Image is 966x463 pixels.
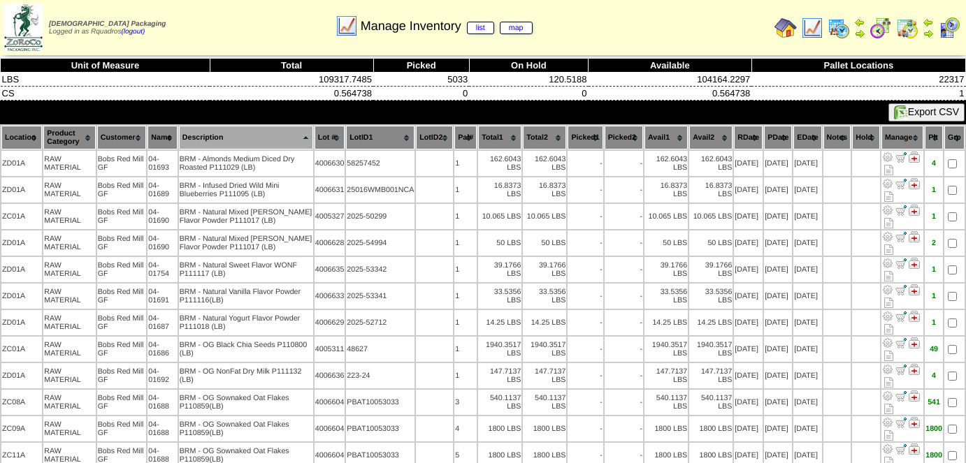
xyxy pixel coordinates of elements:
td: 5033 [373,73,469,87]
img: Move [895,443,907,455]
td: 14.25 LBS [478,310,521,335]
td: [DATE] [793,177,821,203]
img: Manage Hold [909,443,920,455]
th: Picked1 [568,126,603,149]
td: 1 [454,284,477,309]
img: Move [895,390,907,402]
td: 1 [751,87,965,101]
img: Move [895,231,907,242]
img: Adjust [882,443,893,455]
td: 50 LBS [523,230,566,256]
td: BRM - OG Sownaked Oat Flakes P110859(LB) [179,390,313,415]
td: 04-01691 [147,284,177,309]
th: Manage [881,126,923,149]
img: Manage Hold [909,231,920,242]
img: Move [895,337,907,348]
td: 0 [373,87,469,101]
td: 14.25 LBS [523,310,566,335]
i: Note [884,351,893,361]
td: 1800 LBS [478,416,521,441]
th: Total2 [523,126,566,149]
td: - [605,416,643,441]
td: [DATE] [793,363,821,388]
td: 39.1766 LBS [644,257,688,282]
td: 0 [469,87,588,101]
th: LotID2 [416,126,453,149]
td: 147.7137 LBS [478,363,521,388]
td: [DATE] [764,151,792,176]
td: [DATE] [793,310,821,335]
td: 1 [454,363,477,388]
td: - [568,363,603,388]
td: 162.6043 LBS [478,151,521,176]
td: - [568,337,603,362]
td: Bobs Red Mill GF [97,310,147,335]
div: 1 [925,212,942,221]
td: 1800 LBS [523,416,566,441]
th: Available [589,59,752,73]
td: [DATE] [793,257,821,282]
i: Note [884,191,893,202]
img: calendarblend.gif [870,17,892,39]
th: On Hold [469,59,588,73]
td: - [605,337,643,362]
td: 540.1137 LBS [644,390,688,415]
img: Move [895,311,907,322]
td: BRM - Almonds Medium Diced Dry Roasted P111029 (LB) [179,151,313,176]
td: RAW MATERIAL [43,310,95,335]
td: 04-01686 [147,337,177,362]
td: 1 [454,204,477,229]
td: 1 [454,310,477,335]
td: 04-01692 [147,363,177,388]
td: 4006635 [315,257,345,282]
td: - [568,416,603,441]
i: Note [884,404,893,414]
button: Export CSV [888,103,965,122]
td: BRM - Natural Sweet Flavor WONF P111117 (LB) [179,257,313,282]
img: Adjust [882,417,893,428]
td: 4006633 [315,284,345,309]
th: Description [179,126,313,149]
img: excel.gif [894,105,908,119]
td: Bobs Red Mill GF [97,177,147,203]
td: 39.1766 LBS [478,257,521,282]
img: Manage Hold [909,364,920,375]
td: 1 [454,257,477,282]
td: [DATE] [734,337,763,362]
span: Manage Inventory [361,19,533,34]
img: arrowleft.gif [923,17,934,28]
i: Note [884,324,893,335]
td: RAW MATERIAL [43,151,95,176]
td: RAW MATERIAL [43,177,95,203]
td: [DATE] [793,151,821,176]
a: (logout) [121,28,145,36]
td: 33.5356 LBS [523,284,566,309]
td: RAW MATERIAL [43,363,95,388]
th: Lot # [315,126,345,149]
img: Manage Hold [909,311,920,322]
img: line_graph.gif [336,15,358,37]
td: - [568,257,603,282]
img: Move [895,364,907,375]
div: 4 [925,372,942,380]
td: 104164.2297 [589,73,752,87]
i: Note [884,244,893,255]
td: 223-24 [346,363,414,388]
td: - [568,204,603,229]
td: [DATE] [764,284,792,309]
i: Note [884,297,893,308]
td: 0.564738 [210,87,373,101]
img: Adjust [882,337,893,348]
th: Unit of Measure [1,59,210,73]
td: Bobs Red Mill GF [97,390,147,415]
td: - [605,284,643,309]
td: 33.5356 LBS [689,284,733,309]
th: Pal# [454,126,477,149]
td: 162.6043 LBS [523,151,566,176]
td: 4006631 [315,177,345,203]
td: RAW MATERIAL [43,204,95,229]
td: 540.1137 LBS [523,390,566,415]
td: ZC08A [1,390,42,415]
img: Move [895,417,907,428]
td: ZD01A [1,284,42,309]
